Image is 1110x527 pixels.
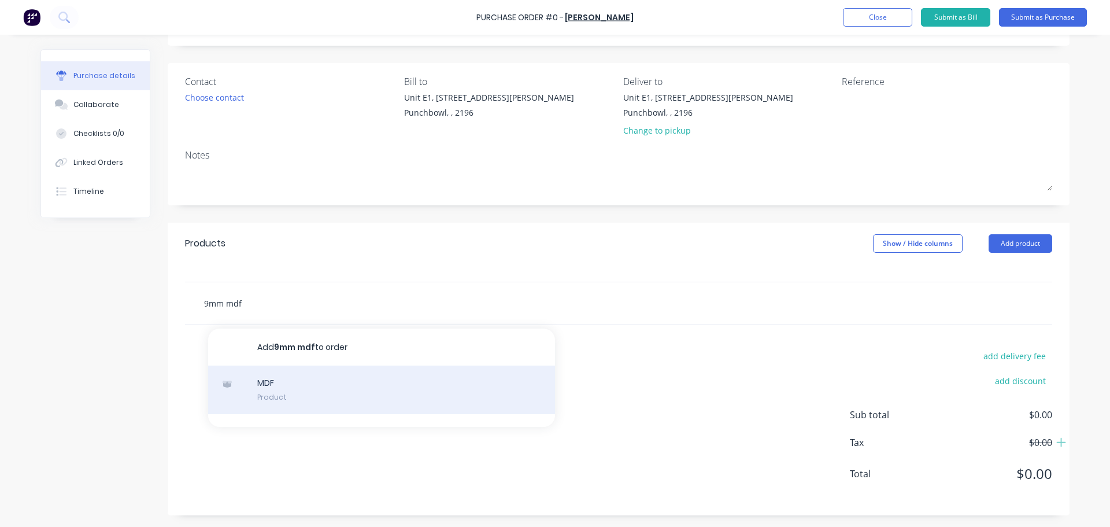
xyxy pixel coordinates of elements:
div: Checklists 0/0 [73,128,124,139]
div: Reference [842,75,1052,89]
div: Purchase details [73,71,135,81]
div: Products [185,237,225,250]
button: Close [843,8,912,27]
button: Add product [989,234,1052,253]
div: Unit E1, [STREET_ADDRESS][PERSON_NAME] [404,91,574,104]
button: Linked Orders [41,148,150,177]
div: Linked Orders [73,157,123,168]
span: Tax [850,436,937,449]
button: Collaborate [41,90,150,119]
div: Bill to [404,75,615,89]
div: Punchbowl, , 2196 [404,106,574,119]
div: Choose contact [185,91,244,104]
div: Change to pickup [623,124,793,137]
input: Start typing to add a product... [203,292,435,315]
button: add delivery fee [976,348,1052,363]
a: [PERSON_NAME] [565,12,634,23]
div: Collaborate [73,99,119,110]
button: add discount [988,373,1052,388]
button: Timeline [41,177,150,206]
div: Notes [185,148,1052,162]
div: Timeline [73,186,104,197]
button: Submit as Bill [921,8,990,27]
div: Purchase Order #0 - [476,12,564,24]
span: Sub total [850,408,937,422]
div: Punchbowl, , 2196 [623,106,793,119]
div: Contact [185,75,395,89]
span: Total [850,467,937,481]
span: $0.00 [937,436,1052,449]
button: Show / Hide columns [873,234,963,253]
button: Checklists 0/0 [41,119,150,148]
div: Deliver to [623,75,834,89]
div: Unit E1, [STREET_ADDRESS][PERSON_NAME] [623,91,793,104]
button: Add9mm mdfto order [208,329,555,366]
button: Purchase details [41,61,150,90]
span: $0.00 [937,463,1052,484]
button: Submit as Purchase [999,8,1087,27]
span: $0.00 [937,408,1052,422]
img: Factory [23,9,40,26]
